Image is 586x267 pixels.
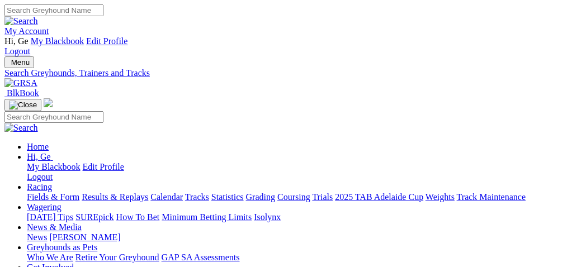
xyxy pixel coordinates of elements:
[27,232,582,242] div: News & Media
[27,192,582,202] div: Racing
[75,252,159,262] a: Retire Your Greyhound
[4,99,41,111] button: Toggle navigation
[27,172,53,182] a: Logout
[27,232,47,242] a: News
[277,192,310,202] a: Coursing
[27,162,582,182] div: Hi, Ge
[7,88,39,98] span: BlkBook
[162,212,252,222] a: Minimum Betting Limits
[254,212,281,222] a: Isolynx
[4,46,30,56] a: Logout
[9,101,37,109] img: Close
[4,111,103,123] input: Search
[82,192,148,202] a: Results & Replays
[246,192,275,202] a: Grading
[83,162,124,171] a: Edit Profile
[185,192,209,202] a: Tracks
[150,192,183,202] a: Calendar
[116,212,160,222] a: How To Bet
[27,142,49,151] a: Home
[27,252,73,262] a: Who We Are
[11,58,30,66] span: Menu
[4,26,49,36] a: My Account
[4,88,39,98] a: BlkBook
[4,68,582,78] a: Search Greyhounds, Trainers and Tracks
[27,152,53,161] a: Hi, Ge
[86,36,127,46] a: Edit Profile
[27,162,81,171] a: My Blackbook
[4,78,37,88] img: GRSA
[49,232,120,242] a: [PERSON_NAME]
[27,152,51,161] span: Hi, Ge
[27,252,582,263] div: Greyhounds as Pets
[75,212,114,222] a: SUREpick
[426,192,455,202] a: Weights
[457,192,526,202] a: Track Maintenance
[27,212,73,222] a: [DATE] Tips
[44,98,53,107] img: logo-grsa-white.png
[4,36,29,46] span: Hi, Ge
[27,242,97,252] a: Greyhounds as Pets
[27,182,52,192] a: Racing
[335,192,423,202] a: 2025 TAB Adelaide Cup
[162,252,240,262] a: GAP SA Assessments
[27,212,582,222] div: Wagering
[211,192,244,202] a: Statistics
[4,56,34,68] button: Toggle navigation
[27,222,82,232] a: News & Media
[27,192,79,202] a: Fields & Form
[312,192,333,202] a: Trials
[4,4,103,16] input: Search
[4,36,582,56] div: My Account
[4,16,38,26] img: Search
[27,202,62,212] a: Wagering
[4,123,38,133] img: Search
[31,36,84,46] a: My Blackbook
